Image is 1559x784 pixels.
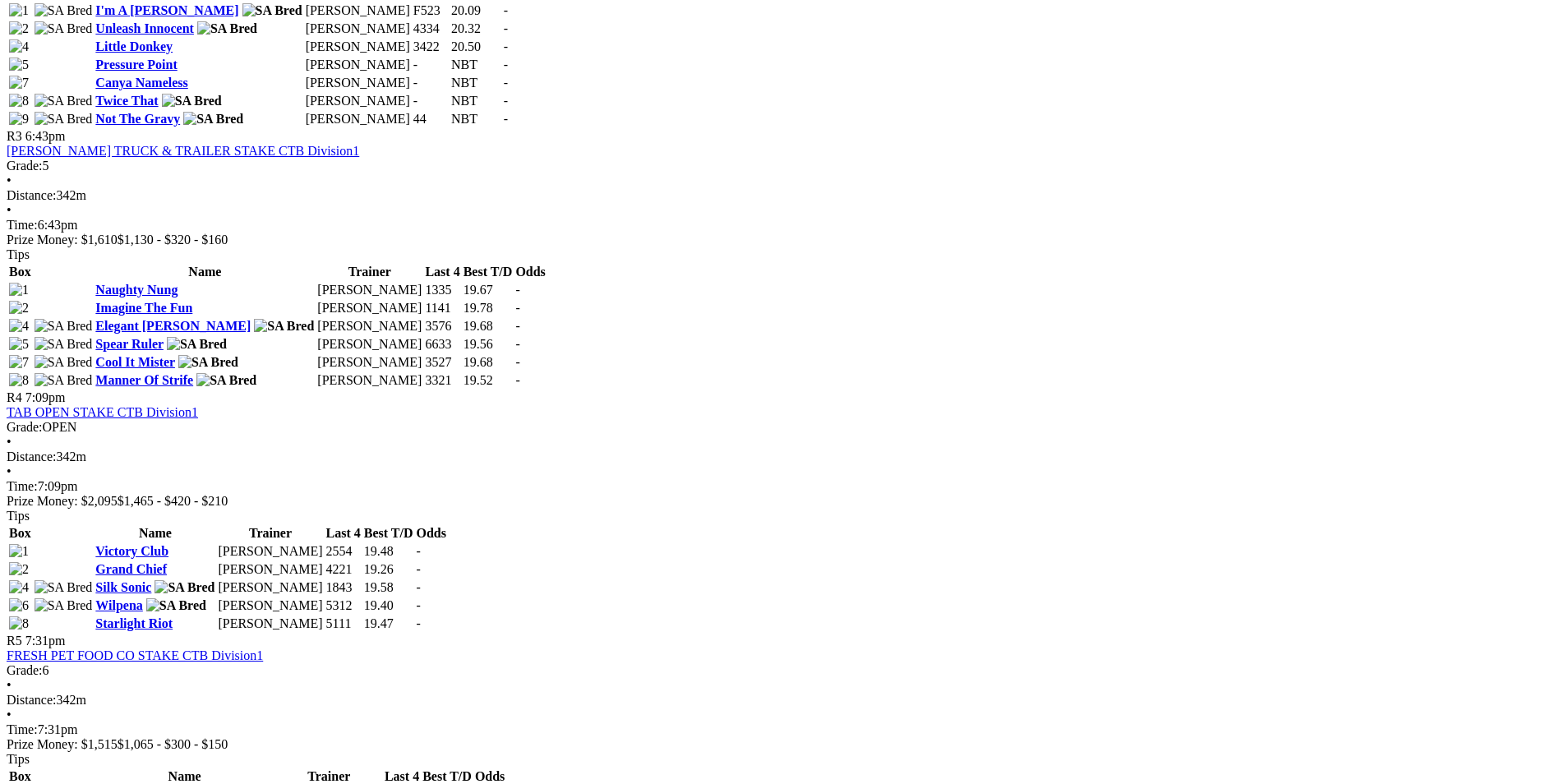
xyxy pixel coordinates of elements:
td: 2554 [325,543,362,560]
td: [PERSON_NAME] [305,93,411,109]
a: Imagine The Fun [95,301,192,315]
img: 1 [9,283,29,297]
a: Unleash Innocent [95,21,194,35]
a: I'm A [PERSON_NAME] [95,3,238,17]
span: - [515,337,519,351]
img: 8 [9,373,29,388]
td: 5312 [325,597,362,614]
th: Odds [514,264,546,280]
a: Pressure Point [95,58,177,71]
span: Distance: [7,188,56,202]
span: Distance: [7,450,56,463]
img: SA Bred [35,21,93,36]
img: SA Bred [35,94,93,108]
td: 20.50 [450,39,501,55]
td: [PERSON_NAME] [217,561,323,578]
a: TAB OPEN STAKE CTB Division1 [7,405,198,419]
a: Cool It Mister [95,355,175,369]
td: 19.68 [463,318,514,334]
a: Manner Of Strife [95,373,193,387]
td: [PERSON_NAME] [316,300,422,316]
a: Spear Ruler [95,337,164,351]
div: 342m [7,450,1552,464]
a: Twice That [95,94,158,108]
img: 7 [9,355,29,370]
img: 8 [9,616,29,631]
span: • [7,678,12,692]
td: 4221 [325,561,362,578]
th: Name [95,525,215,542]
th: Name [95,264,315,280]
td: 1335 [424,282,460,298]
td: [PERSON_NAME] [305,39,411,55]
span: Distance: [7,693,56,707]
td: F523 [413,2,449,19]
td: 1843 [325,579,362,596]
td: - [413,75,449,91]
a: Starlight Riot [95,616,173,630]
a: [PERSON_NAME] TRUCK & TRAILER STAKE CTB Division1 [7,144,359,158]
img: SA Bred [35,580,93,595]
img: SA Bred [35,355,93,370]
td: 3422 [413,39,449,55]
span: - [417,580,421,594]
td: [PERSON_NAME] [316,282,422,298]
img: 1 [9,3,29,18]
td: 19.52 [463,372,514,389]
td: [PERSON_NAME] [217,579,323,596]
td: 4334 [413,21,449,37]
span: • [7,435,12,449]
td: 6633 [424,336,460,353]
span: - [504,112,508,126]
img: SA Bred [167,337,227,352]
div: 7:31pm [7,722,1552,737]
span: 7:31pm [25,634,66,648]
span: • [7,708,12,722]
th: Trainer [217,525,323,542]
td: [PERSON_NAME] [316,372,422,389]
a: Naughty Nung [95,283,178,297]
td: 19.40 [363,597,414,614]
img: 2 [9,21,29,36]
td: [PERSON_NAME] [316,354,422,371]
th: Odds [416,525,447,542]
span: - [515,319,519,333]
span: - [515,301,519,315]
img: SA Bred [35,373,93,388]
a: Victory Club [95,544,168,558]
td: [PERSON_NAME] [316,318,422,334]
td: 1141 [424,300,460,316]
img: SA Bred [35,112,93,127]
td: 3576 [424,318,460,334]
img: 5 [9,337,29,352]
td: [PERSON_NAME] [316,336,422,353]
span: Tips [7,752,30,766]
img: 5 [9,58,29,72]
a: Canya Nameless [95,76,187,90]
img: 4 [9,39,29,54]
div: 342m [7,693,1552,708]
td: NBT [450,93,501,109]
div: 342m [7,188,1552,203]
td: 20.32 [450,21,501,37]
span: Tips [7,509,30,523]
span: 6:43pm [25,129,66,143]
td: 19.48 [363,543,414,560]
img: SA Bred [155,580,214,595]
td: 19.26 [363,561,414,578]
td: 19.47 [363,616,414,632]
img: SA Bred [162,94,222,108]
img: SA Bred [197,21,257,36]
td: NBT [450,57,501,73]
span: $1,130 - $320 - $160 [118,233,228,247]
img: SA Bred [35,3,93,18]
span: • [7,464,12,478]
td: 3527 [424,354,460,371]
span: • [7,203,12,217]
img: SA Bred [35,598,93,613]
td: - [413,93,449,109]
span: - [417,616,421,630]
span: $1,065 - $300 - $150 [118,737,228,751]
img: 2 [9,301,29,316]
span: - [417,598,421,612]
